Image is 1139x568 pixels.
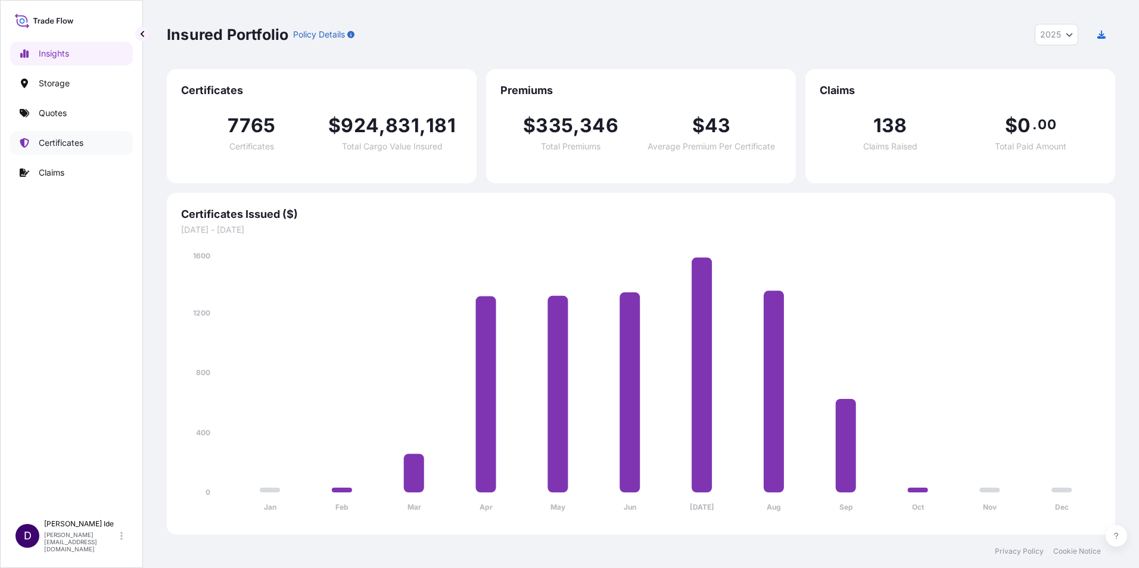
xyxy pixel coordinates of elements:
tspan: 0 [206,488,210,497]
span: . [1032,120,1037,129]
span: Premiums [500,83,782,98]
span: D [24,530,32,542]
p: Insured Portfolio [167,25,288,44]
p: Certificates [39,137,83,149]
a: Certificates [10,131,133,155]
span: 138 [873,116,907,135]
span: 2025 [1040,29,1061,40]
tspan: [DATE] [690,503,714,511]
span: [DATE] - [DATE] [181,224,1101,236]
span: $ [692,116,705,135]
p: [PERSON_NAME] Ide [44,519,118,529]
tspan: May [550,503,566,511]
a: Privacy Policy [995,547,1044,556]
tspan: Apr [480,503,493,511]
tspan: Sep [839,503,853,511]
p: Policy Details [293,29,345,40]
a: Claims [10,161,133,185]
span: 831 [385,116,419,135]
a: Cookie Notice [1053,547,1101,556]
span: 181 [426,116,456,135]
span: 0 [1017,116,1031,135]
span: 335 [536,116,573,135]
tspan: Mar [407,503,421,511]
span: 7765 [228,116,276,135]
span: 43 [705,116,730,135]
span: $ [523,116,536,135]
p: Storage [39,77,70,89]
span: , [573,116,580,135]
span: 346 [580,116,618,135]
tspan: Nov [983,503,997,511]
tspan: Dec [1055,503,1069,511]
tspan: Jan [264,503,276,511]
span: Certificates [229,142,274,151]
span: Total Cargo Value Insured [342,142,443,151]
span: Certificates [181,83,462,98]
tspan: Oct [912,503,925,511]
span: 924 [341,116,379,135]
span: , [379,116,385,135]
tspan: Aug [767,503,781,511]
span: Average Premium Per Certificate [648,142,775,151]
p: Claims [39,167,64,179]
button: Year Selector [1035,24,1078,45]
a: Quotes [10,101,133,125]
a: Storage [10,71,133,95]
span: $ [1005,116,1017,135]
span: Claims Raised [863,142,917,151]
p: [PERSON_NAME][EMAIL_ADDRESS][DOMAIN_NAME] [44,531,118,553]
tspan: Jun [624,503,636,511]
tspan: 400 [196,428,210,437]
span: , [419,116,426,135]
a: Insights [10,42,133,65]
tspan: 1600 [193,251,210,260]
span: $ [328,116,341,135]
tspan: Feb [335,503,348,511]
span: Total Paid Amount [995,142,1066,151]
p: Quotes [39,107,67,119]
span: 00 [1038,120,1056,129]
span: Certificates Issued ($) [181,207,1101,221]
span: Claims [820,83,1101,98]
tspan: 800 [196,368,210,377]
p: Insights [39,48,69,60]
span: Total Premiums [541,142,600,151]
tspan: 1200 [193,308,210,317]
